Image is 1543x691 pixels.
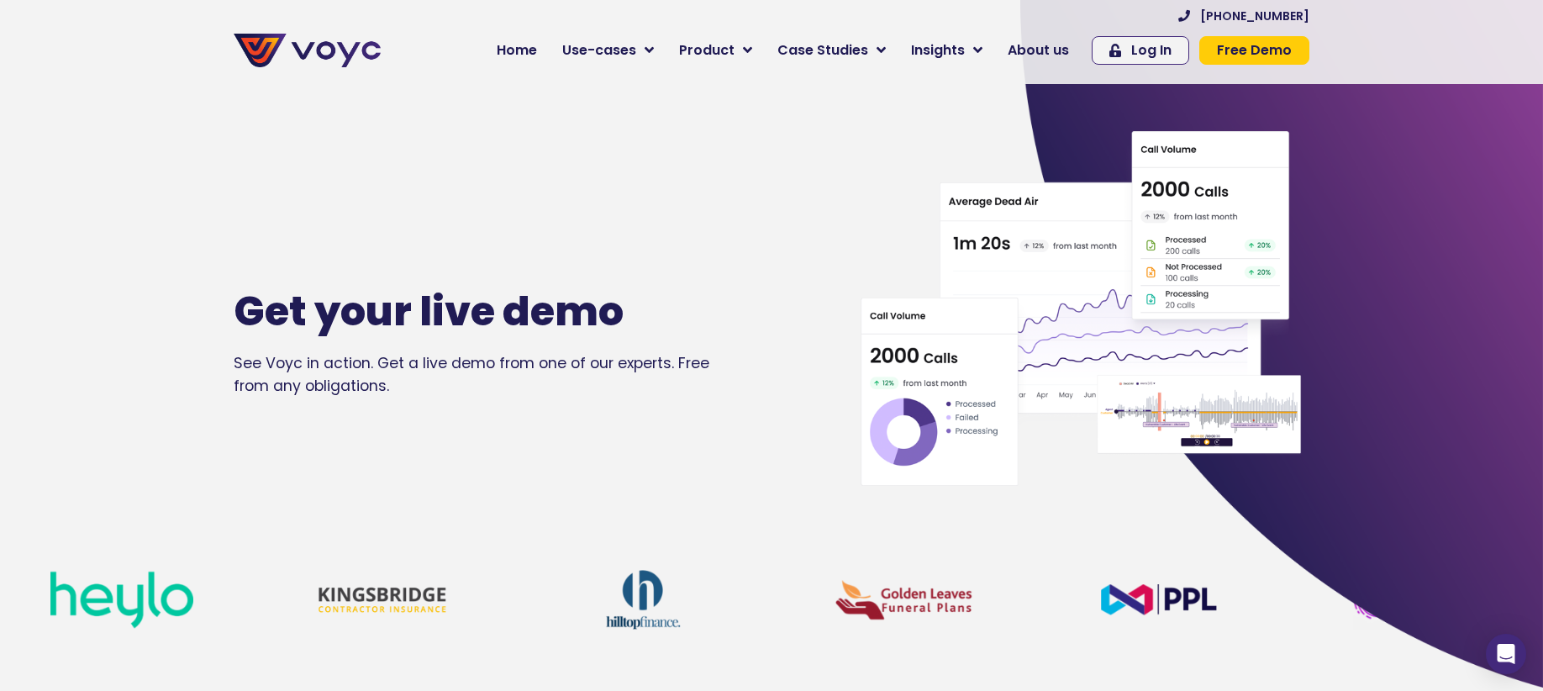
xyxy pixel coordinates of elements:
[484,34,550,67] a: Home
[234,352,790,397] div: See Voyc in action. Get a live demo from one of our experts. Free from any obligations.
[898,34,995,67] a: Insights
[497,40,537,61] span: Home
[1217,44,1292,57] span: Free Demo
[550,34,666,67] a: Use-cases
[911,40,965,61] span: Insights
[1200,10,1309,22] span: [PHONE_NUMBER]
[234,34,381,67] img: voyc-full-logo
[777,40,868,61] span: Case Studies
[1178,10,1309,22] a: [PHONE_NUMBER]
[234,287,740,336] h1: Get your live demo
[1008,40,1069,61] span: About us
[995,34,1082,67] a: About us
[1131,44,1172,57] span: Log In
[1486,634,1526,674] div: Open Intercom Messenger
[1092,36,1189,65] a: Log In
[765,34,898,67] a: Case Studies
[1199,36,1309,65] a: Free Demo
[666,34,765,67] a: Product
[679,40,735,61] span: Product
[562,40,636,61] span: Use-cases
